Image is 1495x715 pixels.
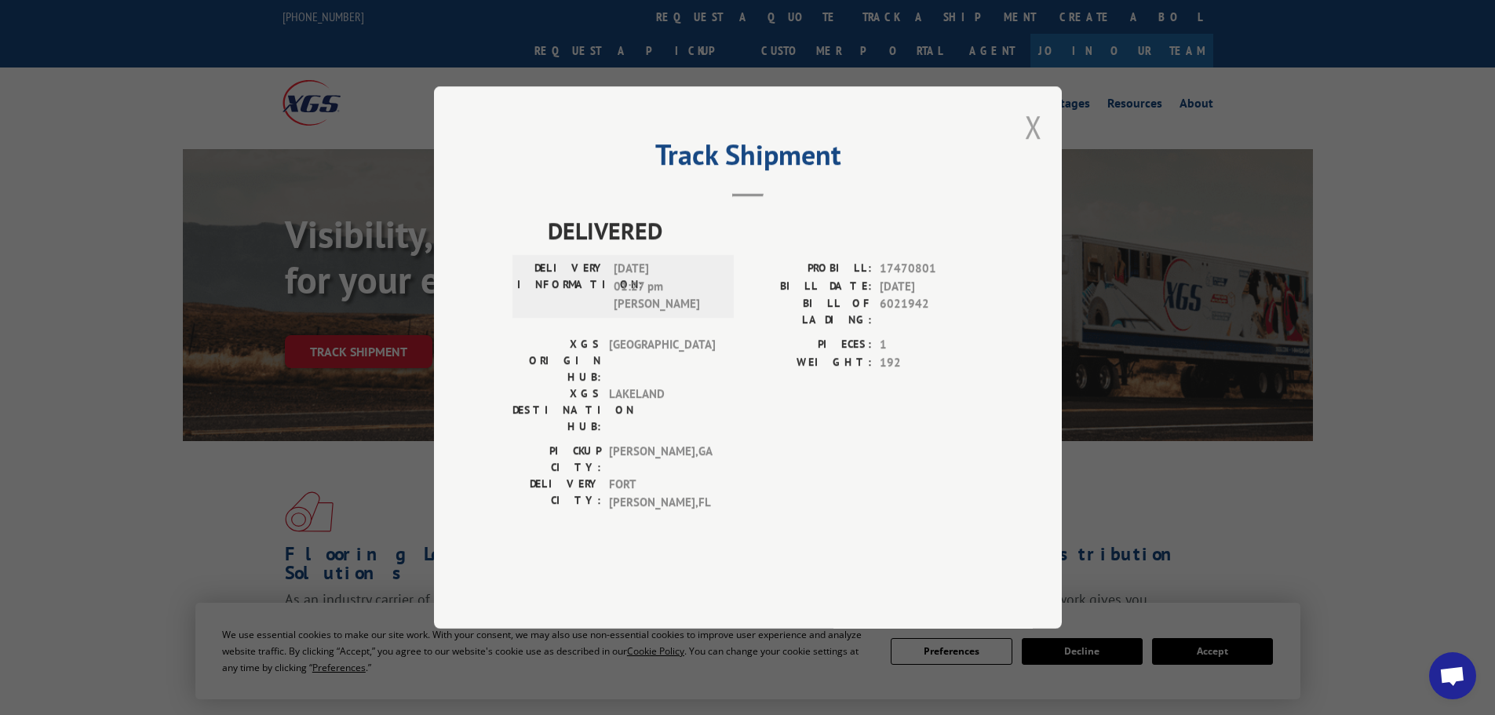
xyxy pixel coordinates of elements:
[512,443,601,476] label: PICKUP CITY:
[748,278,872,296] label: BILL DATE:
[614,260,720,313] span: [DATE] 01:27 pm [PERSON_NAME]
[609,476,715,511] span: FORT [PERSON_NAME] , FL
[880,278,983,296] span: [DATE]
[548,213,983,248] span: DELIVERED
[512,385,601,435] label: XGS DESTINATION HUB:
[609,385,715,435] span: LAKELAND
[1429,652,1476,699] div: Open chat
[1025,106,1042,148] button: Close modal
[880,354,983,372] span: 192
[517,260,606,313] label: DELIVERY INFORMATION:
[512,476,601,511] label: DELIVERY CITY:
[880,336,983,354] span: 1
[748,260,872,278] label: PROBILL:
[880,295,983,328] span: 6021942
[748,336,872,354] label: PIECES:
[880,260,983,278] span: 17470801
[748,295,872,328] label: BILL OF LADING:
[512,336,601,385] label: XGS ORIGIN HUB:
[609,443,715,476] span: [PERSON_NAME] , GA
[609,336,715,385] span: [GEOGRAPHIC_DATA]
[748,354,872,372] label: WEIGHT:
[512,144,983,173] h2: Track Shipment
